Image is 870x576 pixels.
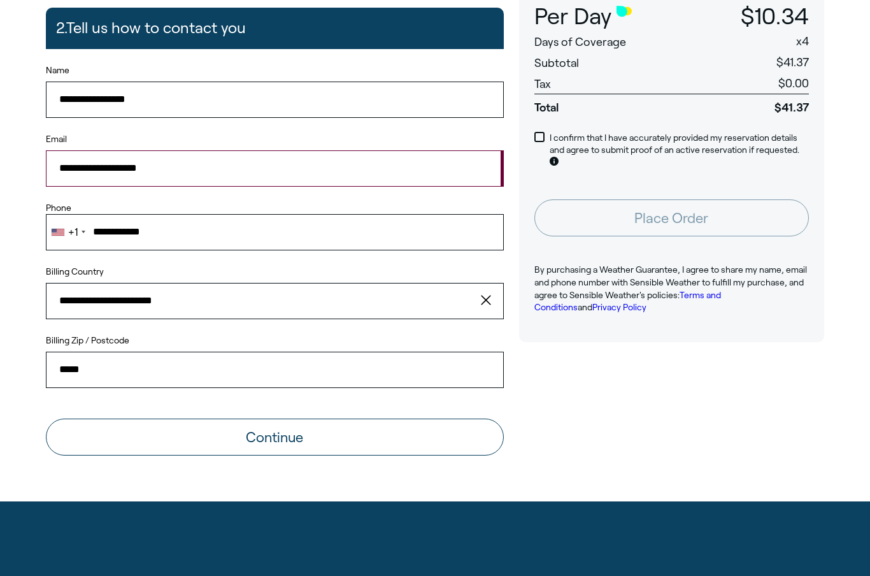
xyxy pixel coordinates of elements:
label: Email [46,133,504,146]
h2: 2. Tell us how to contact you [56,13,246,43]
div: Telephone country code [46,215,89,249]
span: x 4 [796,35,809,48]
button: Continue [46,419,504,456]
label: Name [46,64,504,77]
label: Billing Country [46,266,104,278]
label: Phone [46,202,504,215]
p: By purchasing a Weather Guarantee, I agree to share my name, email and phone number with Sensible... [534,264,809,313]
p: I confirm that I have accurately provided my reservation details and agree to submit proof of an ... [550,132,809,169]
span: Per Day [534,4,611,29]
span: $10.34 [741,4,809,29]
span: Tax [534,78,551,90]
span: $41.37 [776,56,809,69]
button: Place Order [534,199,809,236]
span: $0.00 [778,77,809,90]
iframe: Customer reviews powered by Trustpilot [519,363,824,452]
a: Privacy Policy [592,302,646,312]
button: 2.Tell us how to contact you [46,8,504,48]
span: $41.37 [694,94,809,115]
div: +1 [68,227,78,238]
button: clear value [477,283,504,319]
span: Subtotal [534,57,579,69]
label: Billing Zip / Postcode [46,335,504,347]
span: Total [534,94,694,115]
span: Days of Coverage [534,36,626,48]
